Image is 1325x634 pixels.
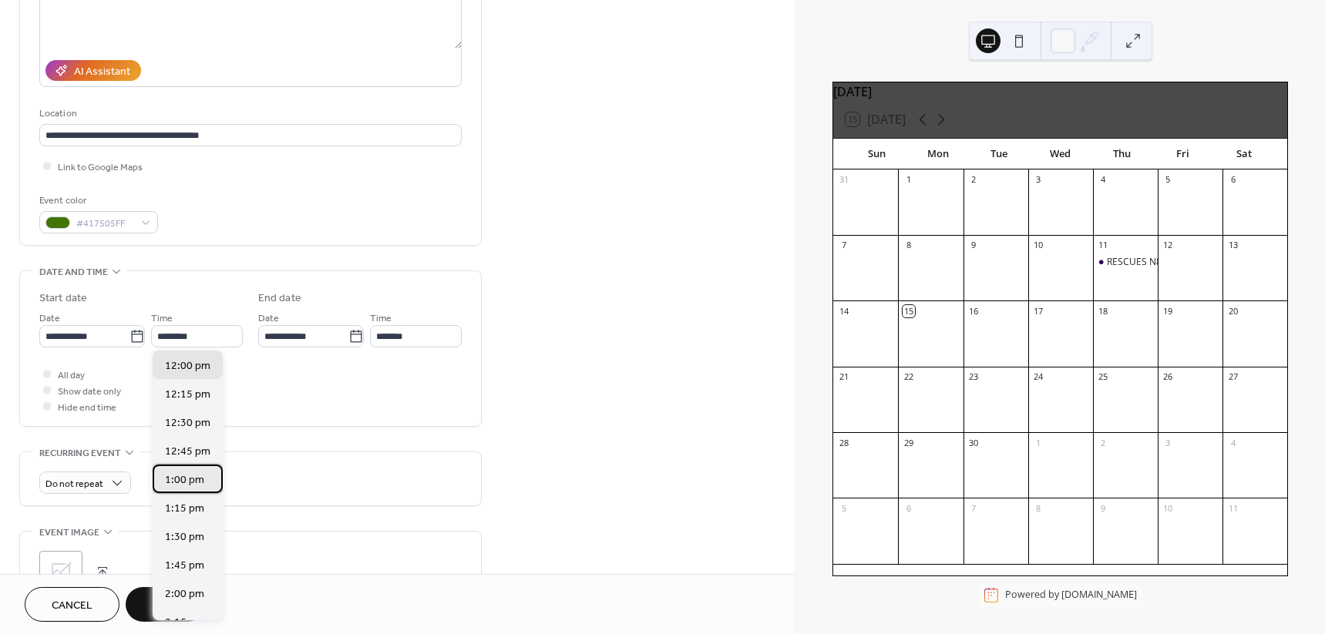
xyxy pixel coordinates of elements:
[1227,502,1239,514] div: 11
[58,384,121,400] span: Show date only
[1098,174,1109,186] div: 4
[58,400,116,416] span: Hide end time
[258,290,301,307] div: End date
[838,174,849,186] div: 31
[58,159,143,176] span: Link to Google Maps
[370,310,392,327] span: Time
[1005,589,1137,602] div: Powered by
[1152,139,1214,169] div: Fri
[1030,139,1091,169] div: Wed
[165,501,204,517] span: 1:15 pm
[1098,240,1109,251] div: 11
[903,502,914,514] div: 6
[833,82,1287,101] div: [DATE]
[903,240,914,251] div: 8
[968,502,980,514] div: 7
[165,387,210,403] span: 12:15 pm
[1061,589,1137,602] a: [DOMAIN_NAME]
[39,525,99,541] span: Event image
[39,310,60,327] span: Date
[838,371,849,383] div: 21
[1227,305,1239,317] div: 20
[1033,437,1044,448] div: 1
[126,587,205,622] button: Save
[968,240,980,251] div: 9
[1162,240,1174,251] div: 12
[74,64,130,80] div: AI Assistant
[1227,240,1239,251] div: 13
[1227,437,1239,448] div: 4
[165,529,204,545] span: 1:30 pm
[151,310,173,327] span: Time
[968,371,980,383] div: 23
[1162,305,1174,317] div: 19
[76,216,133,232] span: #417505FF
[1093,256,1158,269] div: RESCUES N85TH: Vetguard Wellness Sponsored by PETCO LOVE
[1098,502,1109,514] div: 9
[1098,305,1109,317] div: 18
[838,502,849,514] div: 5
[846,139,907,169] div: Sun
[52,598,92,614] span: Cancel
[1227,371,1239,383] div: 27
[165,472,204,488] span: 1:00 pm
[1033,240,1044,251] div: 10
[1098,437,1109,448] div: 2
[58,367,85,384] span: All day
[39,106,459,122] div: Location
[1162,174,1174,186] div: 5
[968,437,980,448] div: 30
[258,310,279,327] span: Date
[165,358,210,374] span: 12:00 pm
[903,437,914,448] div: 29
[165,558,204,574] span: 1:45 pm
[39,551,82,594] div: ;
[39,445,121,461] span: Recurring event
[1227,174,1239,186] div: 6
[1162,502,1174,514] div: 10
[165,586,204,602] span: 2:00 pm
[25,587,119,622] button: Cancel
[1162,437,1174,448] div: 3
[907,139,969,169] div: Mon
[1033,174,1044,186] div: 3
[968,305,980,317] div: 16
[165,615,204,631] span: 2:15 pm
[838,437,849,448] div: 28
[39,290,87,307] div: Start date
[903,174,914,186] div: 1
[45,60,141,81] button: AI Assistant
[45,475,103,493] span: Do not repeat
[165,444,210,460] span: 12:45 pm
[39,193,155,209] div: Event color
[1033,502,1044,514] div: 8
[1213,139,1275,169] div: Sat
[39,264,108,280] span: Date and time
[165,415,210,431] span: 12:30 pm
[838,305,849,317] div: 14
[968,174,980,186] div: 2
[1162,371,1174,383] div: 26
[1033,305,1044,317] div: 17
[968,139,1030,169] div: Tue
[838,240,849,251] div: 7
[1098,371,1109,383] div: 25
[1091,139,1152,169] div: Thu
[1033,371,1044,383] div: 24
[903,305,914,317] div: 15
[903,371,914,383] div: 22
